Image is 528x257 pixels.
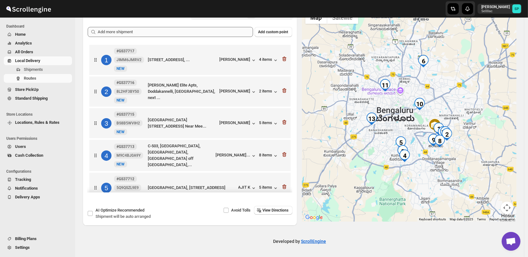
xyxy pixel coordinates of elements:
[116,49,134,53] b: #GS37717
[413,98,426,110] div: 10
[15,153,43,158] span: Cash Collection
[101,183,111,193] div: 5
[512,4,521,13] span: Sulakshana Pundle
[231,208,251,212] span: Avoid Tolls
[216,153,251,157] div: [PERSON_NAME]...
[15,177,31,182] span: Tracking
[15,32,26,37] span: Home
[15,236,37,241] span: Billing Plans
[258,29,288,34] span: Add custom point
[4,151,72,160] button: Cash Collection
[489,218,515,221] a: Report a map error
[515,7,519,11] text: SP
[83,22,297,195] div: Selected Shipments
[116,177,134,181] b: #GS37712
[439,126,452,139] div: 12
[427,134,440,146] div: 9
[96,208,144,212] span: AI Optimize
[6,136,72,141] span: Users Permissions
[220,89,257,95] button: [PERSON_NAME]
[501,202,513,214] button: Map camera controls
[502,232,520,251] div: Open chat
[305,11,327,24] button: Show street map
[263,208,289,213] span: View Directions
[116,162,125,166] span: NEW
[4,65,72,74] button: Shipments
[116,57,142,62] span: JIMM6JMRV2
[481,4,510,9] p: [PERSON_NAME]
[116,153,141,158] span: M9C4BJ0A9Y
[101,55,111,65] div: 1
[116,98,125,102] span: NEW
[327,11,358,24] button: Show satellite imagery
[4,74,72,83] button: Routes
[6,24,72,29] span: Dashboard
[15,186,38,191] span: Notifications
[24,67,43,72] span: Shipments
[6,112,72,117] span: Store Locations
[4,118,72,127] button: Locations, Rules & Rates
[89,45,291,75] div: 1#GS37717JIMM6JMRV2NewNEW[STREET_ADDRESS], ...[PERSON_NAME]4 items
[259,153,279,159] button: 8 items
[6,169,72,174] span: Configurations
[116,112,134,117] b: #GS37715
[4,243,72,252] button: Settings
[216,153,257,159] button: [PERSON_NAME]...
[478,4,522,14] button: User menu
[116,144,134,149] b: #GS37713
[116,185,139,190] span: 5Q9QSZL9E9
[238,185,257,191] button: AJIT K
[101,87,111,97] div: 2
[24,76,36,81] span: Routes
[477,218,486,221] a: Terms (opens in new tab)
[116,121,140,126] span: BS8B5WVIH2
[116,81,134,85] b: #GS37716
[437,126,449,139] div: 7
[4,48,72,56] button: All Orders
[4,193,72,202] button: Delivery Apps
[101,150,111,161] div: 4
[220,120,257,127] button: [PERSON_NAME]
[117,208,144,212] span: Recommended
[259,120,279,127] button: 5 items
[98,27,253,37] input: Add more shipment
[148,143,213,168] div: C-503, [GEOGRAPHIC_DATA], [GEOGRAPHIC_DATA], [GEOGRAPHIC_DATA] off [GEOGRAPHIC_DATA],...
[101,118,111,128] div: 3
[304,213,324,222] img: Google
[116,66,125,71] span: NEW
[255,27,292,37] button: Add custom point
[419,217,446,222] button: Keyboard shortcuts
[259,185,279,191] button: 5 items
[365,113,378,125] div: 13
[89,173,291,203] div: 5#GS377125Q9QSZL9E9NewNEW[GEOGRAPHIC_DATA], [STREET_ADDRESS]AJIT K5 items
[4,30,72,39] button: Home
[304,213,324,222] a: Open this area in Google Maps (opens a new window)
[15,144,26,149] span: Users
[116,130,125,134] span: NEW
[15,87,39,92] span: Store PickUp
[254,206,292,215] button: View Directions
[148,117,217,129] div: [GEOGRAPHIC_DATA] [STREET_ADDRESS] Near Mee...
[379,79,391,92] div: 11
[15,96,48,101] span: Standard Shipping
[417,55,430,67] div: 6
[15,245,30,250] span: Settings
[259,89,279,95] div: 2 items
[148,57,217,63] div: [STREET_ADDRESS], ...
[4,234,72,243] button: Billing Plans
[4,175,72,184] button: Tracking
[15,58,40,63] span: Local Delivery
[89,140,291,171] div: 4#GS37713M9C4BJ0A9YNewNEWC-503, [GEOGRAPHIC_DATA], [GEOGRAPHIC_DATA], [GEOGRAPHIC_DATA] off [GEOG...
[220,57,257,63] button: [PERSON_NAME]
[259,57,279,63] button: 4 items
[4,184,72,193] button: Notifications
[15,120,60,125] span: Locations, Rules & Rates
[116,89,139,94] span: 8L2HF3BY50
